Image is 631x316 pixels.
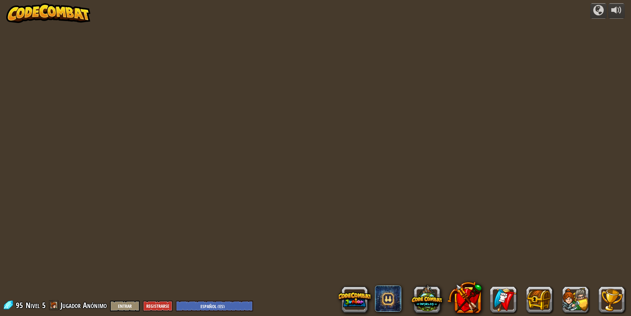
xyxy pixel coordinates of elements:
img: CodeCombat - Learn how to code by playing a game [6,3,90,23]
span: 5 [42,300,46,310]
button: Campañas [590,3,607,19]
span: Nivel [26,300,40,311]
span: 95 [16,300,25,310]
button: Ajustar volúmen [608,3,625,19]
span: Jugador Anónimo [60,300,107,310]
button: Entrar [110,301,140,311]
button: Registrarse [143,301,173,311]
